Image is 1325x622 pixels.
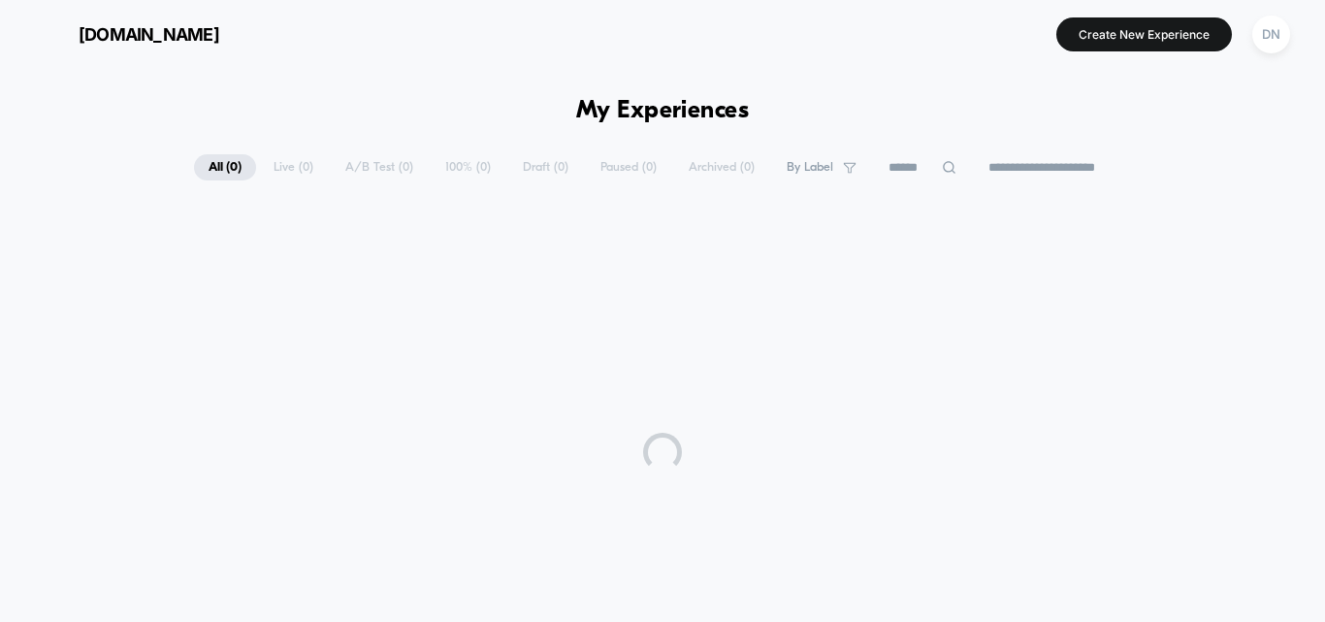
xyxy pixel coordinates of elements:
[576,97,750,125] h1: My Experiences
[787,160,833,175] span: By Label
[1056,17,1232,51] button: Create New Experience
[194,154,256,180] span: All ( 0 )
[29,18,225,49] button: [DOMAIN_NAME]
[79,24,219,45] span: [DOMAIN_NAME]
[1252,16,1290,53] div: DN
[1246,15,1296,54] button: DN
